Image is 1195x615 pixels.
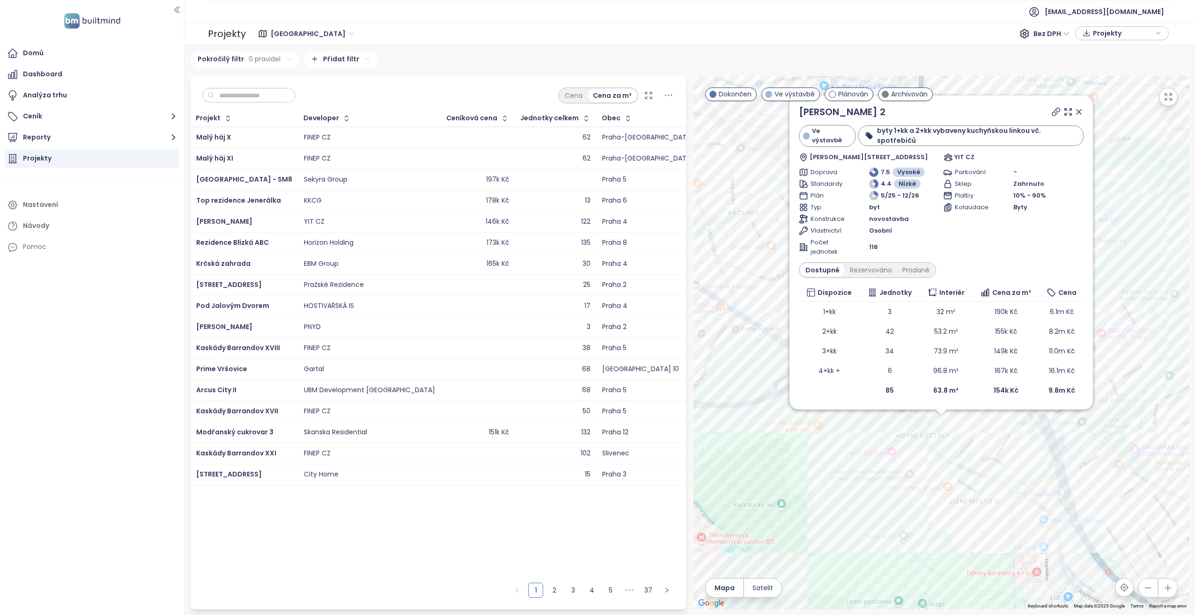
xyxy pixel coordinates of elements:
[877,126,1041,145] b: byty 1+kk a 2+kk vybaveny kuchyňskou linkou vč. spotřebičů
[196,343,280,352] a: Kaskády Barrandov XVIII
[1013,179,1044,189] span: Zahrnuto
[486,176,509,184] div: 197k Kč
[1028,603,1068,609] button: Keyboard shortcuts
[208,24,246,43] div: Projekty
[812,126,851,145] span: Ve výstavbě
[602,365,679,373] div: [GEOGRAPHIC_DATA] 10
[304,407,331,416] div: FINEP CZ
[304,365,324,373] div: Gartal
[61,11,123,30] img: logo
[995,327,1017,336] span: 155k Kč
[811,214,846,224] span: Konstrukce
[602,470,627,479] div: Praha 3
[529,583,543,597] a: 1
[560,89,588,102] div: Cena
[920,322,972,341] td: 53.2 m²
[775,89,815,99] span: Ve výstavbě
[196,217,252,226] a: [PERSON_NAME]
[799,361,860,381] td: 4+kk +
[23,153,52,164] div: Projekty
[1013,191,1046,200] span: 10% - 90%
[585,470,590,479] div: 15
[811,226,846,235] span: Vlastnictví
[954,153,974,162] span: YIT CZ
[584,583,599,598] li: 4
[584,302,590,310] div: 17
[744,578,782,597] button: Satelit
[446,115,497,121] div: Ceníková cena
[196,196,281,205] span: Top rezidence Jenerálka
[196,115,221,121] div: Projekt
[196,280,262,289] span: [STREET_ADDRESS]
[487,239,509,247] div: 173k Kč
[811,168,846,177] span: Doprava
[955,168,990,177] span: Parkování
[994,386,1018,395] b: 154k Kč
[939,287,965,298] span: Interiér
[5,44,179,63] a: Domů
[897,168,920,177] span: Vysoké
[604,583,618,597] a: 5
[196,322,252,331] span: [PERSON_NAME]
[1013,168,1017,176] span: -
[664,587,670,593] span: right
[838,89,868,99] span: Plánován
[1049,346,1075,356] span: 11.0m Kč
[487,260,509,268] div: 165k Kč
[602,218,627,226] div: Praha 4
[489,428,509,437] div: 151k Kč
[196,175,292,184] a: [GEOGRAPHIC_DATA] - SM8
[1074,603,1125,608] span: Map data ©2025 Google
[304,386,435,395] div: UBM Development [GEOGRAPHIC_DATA]
[581,239,590,247] div: 135
[196,238,269,247] span: Rezidence Blízká ABC
[810,153,928,162] span: [PERSON_NAME][STREET_ADDRESS]
[486,218,509,226] div: 146k Kč
[602,428,628,437] div: Praha 12
[304,154,331,163] div: FINEP CZ
[304,197,322,205] div: KKCG
[304,449,331,458] div: FINEP CZ
[196,406,278,416] span: Kaskády Barrandov XVII
[995,307,1018,316] span: 190k Kč
[897,264,935,277] div: Prodané
[196,448,276,458] span: Kaskády Barrandov XXI
[23,199,58,211] div: Nastavení
[869,214,909,224] span: novostavba
[860,322,920,341] td: 42
[994,346,1018,356] span: 149k Kč
[602,115,620,121] div: Obec
[1033,27,1070,41] span: Bez DPH
[196,469,262,479] a: [STREET_ADDRESS]
[509,583,524,598] li: Předchozí strana
[845,264,897,277] div: Rezervováno
[1059,287,1077,298] span: Cena
[881,179,892,189] span: 4.4
[860,361,920,381] td: 6
[304,344,331,352] div: FINEP CZ
[581,428,590,437] div: 132
[696,597,727,609] img: Google
[659,583,674,598] li: Následující strana
[582,386,590,395] div: 68
[23,220,49,232] div: Návody
[622,583,637,598] li: Následujících 5 stran
[799,322,860,341] td: 2+kk
[706,578,743,597] button: Mapa
[992,287,1031,298] span: Cena za m²
[602,197,627,205] div: Praha 6
[5,238,179,256] div: Pomoc
[304,260,339,268] div: EBM Group
[583,344,590,352] div: 38
[602,302,627,310] div: Praha 4
[196,364,247,373] a: Prime Vršovice
[799,341,860,361] td: 3+kk
[23,47,44,59] div: Domů
[304,470,339,479] div: City Home
[933,386,959,395] b: 63.8 m²
[955,191,990,200] span: Platby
